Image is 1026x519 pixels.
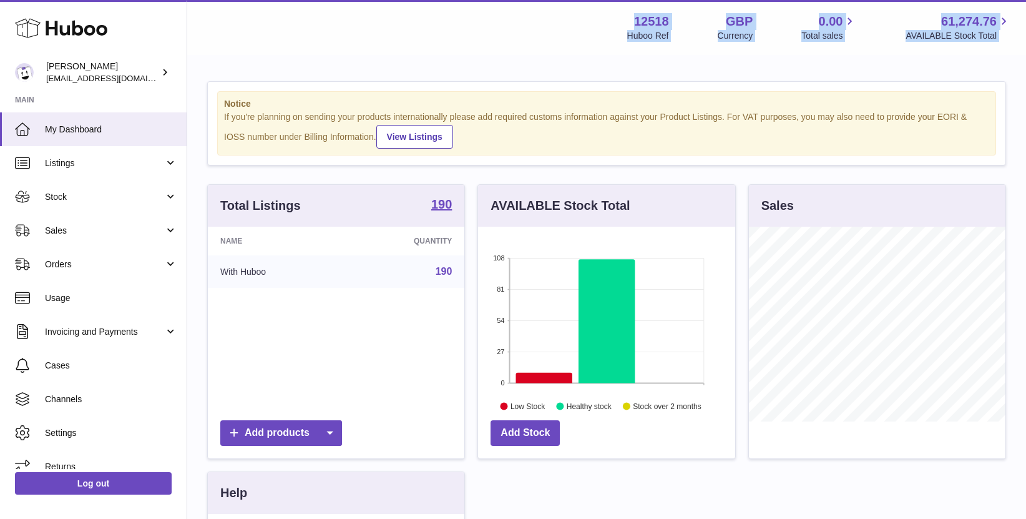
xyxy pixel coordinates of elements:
[493,254,504,262] text: 108
[45,427,177,439] span: Settings
[46,61,159,84] div: [PERSON_NAME]
[819,13,843,30] span: 0.00
[497,317,505,324] text: 54
[343,227,464,255] th: Quantity
[726,13,753,30] strong: GBP
[431,198,452,210] strong: 190
[220,420,342,446] a: Add products
[46,73,183,83] span: [EMAIL_ADDRESS][DOMAIN_NAME]
[45,191,164,203] span: Stock
[220,485,247,502] h3: Help
[376,125,453,149] a: View Listings
[208,227,343,255] th: Name
[208,255,343,288] td: With Huboo
[511,402,545,410] text: Low Stock
[45,259,164,270] span: Orders
[45,292,177,304] span: Usage
[45,393,177,405] span: Channels
[45,225,164,237] span: Sales
[15,472,172,495] a: Log out
[491,197,630,214] h3: AVAILABLE Stock Total
[224,111,989,149] div: If you're planning on sending your products internationally please add required customs informati...
[15,63,34,82] img: caitlin@fancylamp.co
[45,360,177,372] span: Cases
[941,13,997,30] span: 61,274.76
[634,13,669,30] strong: 12518
[906,30,1011,42] span: AVAILABLE Stock Total
[801,30,857,42] span: Total sales
[45,326,164,338] span: Invoicing and Payments
[501,379,505,387] text: 0
[633,402,701,410] text: Stock over 2 months
[497,348,505,355] text: 27
[45,461,177,473] span: Returns
[220,197,301,214] h3: Total Listings
[45,124,177,136] span: My Dashboard
[491,420,560,446] a: Add Stock
[497,285,505,293] text: 81
[627,30,669,42] div: Huboo Ref
[567,402,612,410] text: Healthy stock
[224,98,989,110] strong: Notice
[436,266,452,277] a: 190
[801,13,857,42] a: 0.00 Total sales
[761,197,794,214] h3: Sales
[45,157,164,169] span: Listings
[718,30,753,42] div: Currency
[906,13,1011,42] a: 61,274.76 AVAILABLE Stock Total
[431,198,452,213] a: 190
